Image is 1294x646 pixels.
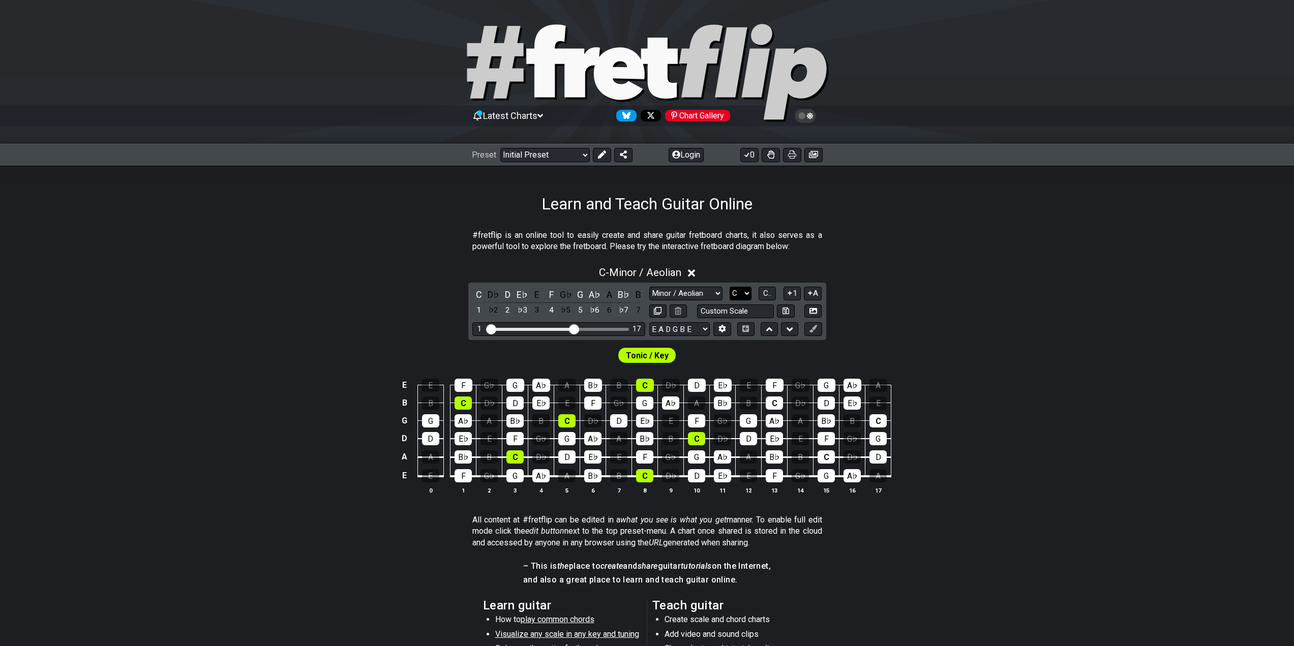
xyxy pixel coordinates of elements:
[766,396,783,410] div: C
[558,432,576,445] div: G
[714,379,732,392] div: E♭
[558,469,576,482] div: A
[588,288,601,301] div: toggle pitch class
[762,485,788,496] th: 13
[737,322,755,336] button: Toggle horizontal chord view
[399,466,411,485] td: E
[417,485,443,496] th: 0
[869,396,887,410] div: E
[584,379,602,392] div: B♭
[638,561,658,571] em: share
[455,450,472,464] div: B♭
[662,450,679,464] div: G♭
[506,432,524,445] div: F
[631,288,645,301] div: toggle pitch class
[483,110,537,121] span: Latest Charts
[476,485,502,496] th: 2
[688,379,706,392] div: D
[483,600,642,611] h2: Learn guitar
[763,289,771,298] span: C..
[606,485,632,496] th: 7
[869,379,887,392] div: A
[740,396,757,410] div: B
[804,287,822,300] button: A
[399,412,411,429] td: G
[844,379,861,392] div: A♭
[636,432,653,445] div: B♭
[665,110,730,121] div: Chart Gallery
[530,288,544,301] div: toggle pitch class
[804,304,822,318] button: Create Image
[574,288,587,301] div: toggle pitch class
[792,450,809,464] div: B
[574,303,587,317] div: toggle scale degree
[637,110,661,121] a: Follow #fretflip at X
[818,396,835,410] div: D
[501,288,515,301] div: toggle pitch class
[665,629,809,643] li: Add video and sound clips
[584,396,601,410] div: F
[792,469,809,482] div: G♭
[714,432,731,445] div: D♭
[523,561,771,572] h4: – This is place to and guitar on the Internet,
[610,432,627,445] div: A
[620,515,727,525] em: what you see is what you get
[766,469,783,482] div: F
[661,110,730,121] a: #fretflip at Pinterest
[588,303,601,317] div: toggle scale degree
[480,379,498,392] div: G♭
[532,450,550,464] div: D♭
[516,288,529,301] div: toggle pitch class
[662,432,679,445] div: B
[610,469,627,482] div: B
[818,379,835,392] div: G
[818,450,835,464] div: C
[558,379,576,392] div: A
[759,287,776,300] button: C..
[649,538,663,547] em: URL
[792,379,809,392] div: G♭
[714,396,731,410] div: B♭
[804,322,822,336] button: First click edit preset to enable marker editing
[730,287,751,300] select: Tonic/Root
[688,450,705,464] div: G
[781,322,798,336] button: Move down
[530,303,544,317] div: toggle scale degree
[422,450,439,464] div: A
[502,485,528,496] th: 3
[610,450,627,464] div: E
[800,111,811,120] span: Toggle light / dark theme
[740,450,757,464] div: A
[804,148,823,162] button: Create image
[472,322,645,336] div: Visible fret range
[477,325,482,333] div: 1
[399,429,411,448] td: D
[844,414,861,427] div: B
[736,485,762,496] th: 12
[658,485,684,496] th: 9
[662,414,679,427] div: E
[559,303,573,317] div: toggle scale degree
[558,450,576,464] div: D
[762,148,780,162] button: Toggle Dexterity for all fretkits
[612,110,637,121] a: Follow #fretflip at Bluesky
[558,414,576,427] div: C
[710,485,736,496] th: 11
[626,348,669,363] span: First enable full edit mode to edit
[559,288,573,301] div: toggle pitch class
[636,450,653,464] div: F
[766,414,783,427] div: A♭
[523,574,771,586] h4: and also a great place to learn and teach guitar online.
[599,266,681,279] span: C - Minor / Aeolian
[558,396,576,410] div: E
[669,148,704,162] button: Login
[450,485,476,496] th: 1
[631,303,645,317] div: toggle scale degree
[557,561,569,571] em: the
[455,469,472,482] div: F
[792,432,809,445] div: E
[422,379,439,392] div: E
[617,288,630,301] div: toggle pitch class
[532,379,550,392] div: A♭
[506,450,524,464] div: C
